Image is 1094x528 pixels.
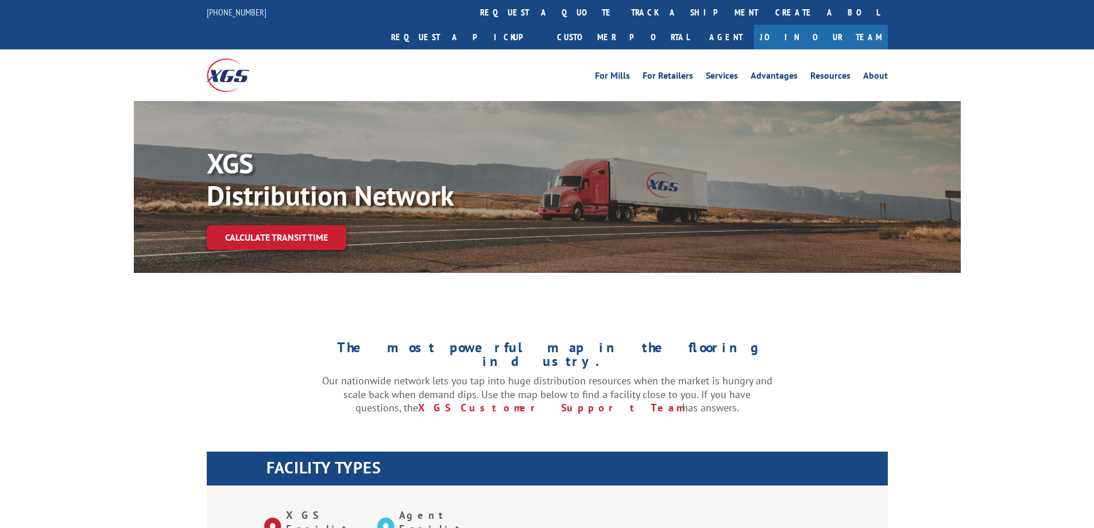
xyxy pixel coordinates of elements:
[706,71,738,84] a: Services
[751,71,798,84] a: Advantages
[810,71,851,84] a: Resources
[643,71,693,84] a: For Retailers
[322,341,772,374] h1: The most powerful map in the flooring industry.
[207,147,551,211] p: XGS Distribution Network
[207,225,346,250] a: Calculate transit time
[322,374,772,415] p: Our nationwide network lets you tap into huge distribution resources when the market is hungry an...
[382,25,548,49] a: Request a pickup
[863,71,888,84] a: About
[698,25,754,49] a: Agent
[548,25,698,49] a: Customer Portal
[418,401,682,414] a: XGS Customer Support Team
[266,460,888,481] h1: FACILITY TYPES
[595,71,630,84] a: For Mills
[754,25,888,49] a: Join Our Team
[207,6,266,18] a: [PHONE_NUMBER]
